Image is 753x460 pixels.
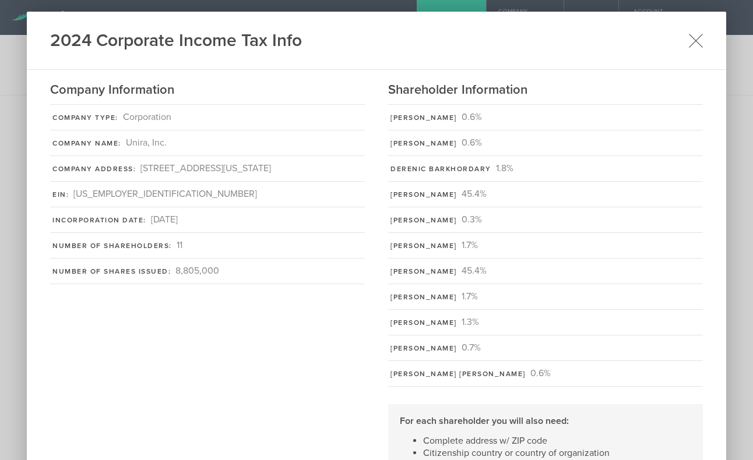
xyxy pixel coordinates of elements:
[462,187,487,201] div: 45.4%
[462,136,482,150] div: 0.6%
[390,189,457,200] div: [PERSON_NAME]
[390,215,457,225] div: [PERSON_NAME]
[50,82,365,98] h2: Company Information
[390,343,457,353] div: [PERSON_NAME]
[52,112,118,123] div: Company Type:
[388,82,703,98] h2: Shareholder Information
[390,266,457,277] div: [PERSON_NAME]
[462,264,487,278] div: 45.4%
[390,240,457,251] div: [PERSON_NAME]
[390,317,457,328] div: [PERSON_NAME]
[390,369,526,379] div: [PERSON_NAME] [PERSON_NAME]
[50,29,302,52] h1: 2024 Corporate Income Tax Info
[52,164,136,174] div: Company Address:
[123,111,171,124] div: Corporation
[462,341,481,355] div: 0.7%
[126,136,167,150] div: Unira, Inc.
[423,448,691,458] li: Citizenship country or country of organization
[390,112,457,123] div: [PERSON_NAME]
[52,240,172,251] div: Number of Shareholders:
[462,239,478,252] div: 1.7%
[390,138,457,148] div: [PERSON_NAME]
[462,316,479,329] div: 1.3%
[390,164,491,174] div: Derenic Barkhordary
[423,436,691,446] li: Complete address w/ ZIP code
[140,162,271,175] div: [STREET_ADDRESS][US_STATE]
[73,187,257,201] div: [US_EMPLOYER_IDENTIFICATION_NUMBER]
[462,290,478,303] div: 1.7%
[462,213,482,227] div: 0.3%
[52,189,69,200] div: EIN:
[390,292,457,302] div: [PERSON_NAME]
[177,239,182,252] div: 11
[462,111,482,124] div: 0.6%
[151,213,178,227] div: [DATE]
[52,138,121,148] div: Company Name:
[496,162,513,175] div: 1.8%
[400,415,569,427] strong: For each shareholder you will also need:
[530,367,551,380] div: 0.6%
[52,266,171,277] div: Number of Shares Issued:
[175,264,219,278] div: 8,805,000
[52,215,146,225] div: Incorporation Date:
